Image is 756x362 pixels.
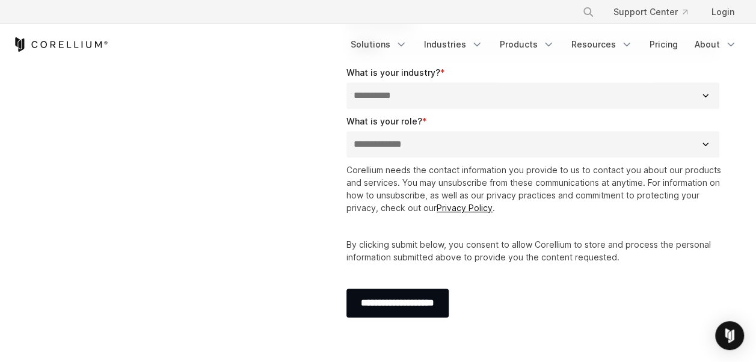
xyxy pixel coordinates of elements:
a: Privacy Policy [437,203,493,213]
a: Products [493,34,562,55]
a: Resources [564,34,640,55]
a: Support Center [604,1,697,23]
div: Open Intercom Messenger [715,321,744,350]
a: Solutions [343,34,414,55]
span: What is your industry? [346,67,440,78]
p: By clicking submit below, you consent to allow Corellium to store and process the personal inform... [346,238,725,263]
p: Corellium needs the contact information you provide to us to contact you about our products and s... [346,164,725,214]
a: About [687,34,744,55]
span: What is your role? [346,116,422,126]
a: Corellium Home [13,37,108,52]
a: Login [702,1,744,23]
a: Pricing [642,34,685,55]
a: Industries [417,34,490,55]
button: Search [577,1,599,23]
div: Navigation Menu [343,34,744,55]
div: Navigation Menu [568,1,744,23]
